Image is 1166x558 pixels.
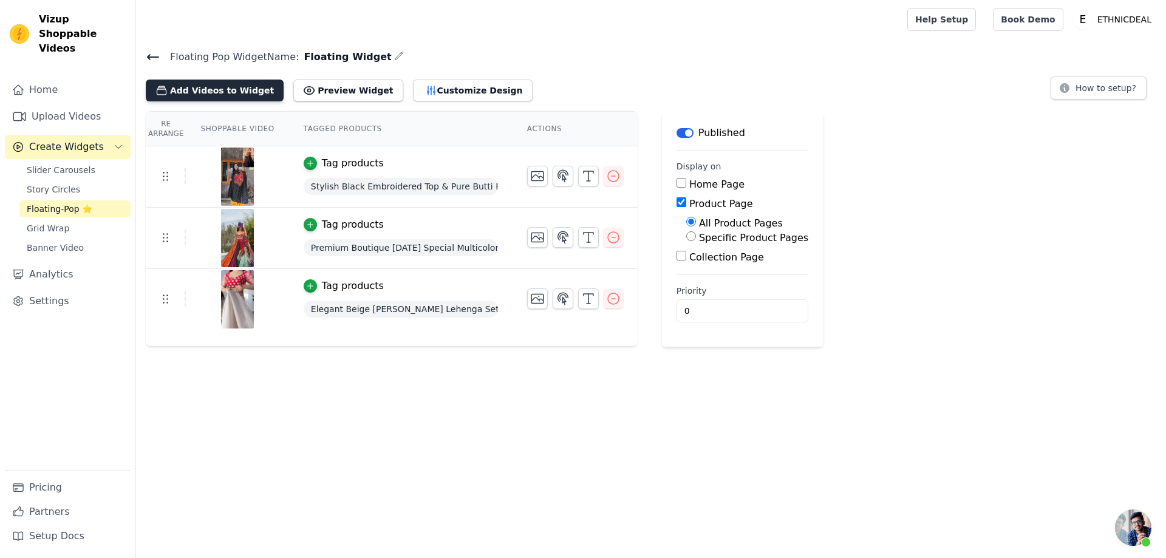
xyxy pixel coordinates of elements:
a: Upload Videos [5,104,131,129]
button: E ETHNICDEAL [1073,9,1156,30]
button: Tag products [304,217,384,232]
img: vizup-images-bc2f.png [220,148,254,206]
th: Actions [513,112,638,146]
a: Home [5,78,131,102]
a: Floating-Pop ⭐ [19,200,131,217]
span: Create Widgets [29,140,104,154]
button: Add Videos to Widget [146,80,284,101]
button: How to setup? [1051,77,1147,100]
legend: Display on [677,160,721,172]
label: Collection Page [689,251,764,263]
a: Slider Carousels [19,162,131,179]
th: Re Arrange [146,112,186,146]
div: Tag products [322,156,384,171]
label: All Product Pages [699,217,783,229]
div: Tag products [322,217,384,232]
button: Preview Widget [293,80,403,101]
a: Setup Docs [5,524,131,548]
a: Partners [5,500,131,524]
a: Analytics [5,262,131,287]
text: E [1079,13,1086,26]
span: Premium Boutique [DATE] Special Multicolored Faux [PERSON_NAME] Lehenga Choli [304,239,498,256]
div: Edit Name [394,49,404,65]
a: Story Circles [19,181,131,198]
span: Floating Pop Widget Name: [160,50,299,64]
label: Home Page [689,179,745,190]
p: ETHNICDEAL [1093,9,1156,30]
button: Change Thumbnail [527,288,548,309]
img: Vizup [10,24,29,44]
a: Book Demo [993,8,1063,31]
span: Story Circles [27,183,80,196]
span: Floating-Pop ⭐ [27,203,92,215]
span: Floating Widget [299,50,391,64]
p: Published [698,126,745,140]
button: Change Thumbnail [527,227,548,248]
a: How to setup? [1051,85,1147,97]
span: Slider Carousels [27,164,95,176]
button: Create Widgets [5,135,131,159]
span: Grid Wrap [27,222,69,234]
div: Tag products [322,279,384,293]
img: vizup-images-1dd2.png [220,209,254,267]
label: Priority [677,285,808,297]
img: vizup-images-3d7c.png [220,270,254,328]
label: Product Page [689,198,753,209]
a: Open chat [1115,509,1151,546]
button: Change Thumbnail [527,166,548,186]
th: Tagged Products [289,112,513,146]
th: Shoppable Video [186,112,288,146]
span: Elegant Beige [PERSON_NAME] Lehenga Set With Intricate Sequin Embellishments [304,301,498,318]
button: Tag products [304,279,384,293]
a: Help Setup [907,8,976,31]
button: Tag products [304,156,384,171]
a: Banner Video [19,239,131,256]
button: Customize Design [413,80,533,101]
a: Pricing [5,475,131,500]
a: Grid Wrap [19,220,131,237]
a: Settings [5,289,131,313]
label: Specific Product Pages [699,232,808,243]
span: Banner Video [27,242,84,254]
span: Vizup Shoppable Videos [39,12,126,56]
span: Stylish Black Embroidered Top & Pure Butti Flairy Palazzo Set [304,178,498,195]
